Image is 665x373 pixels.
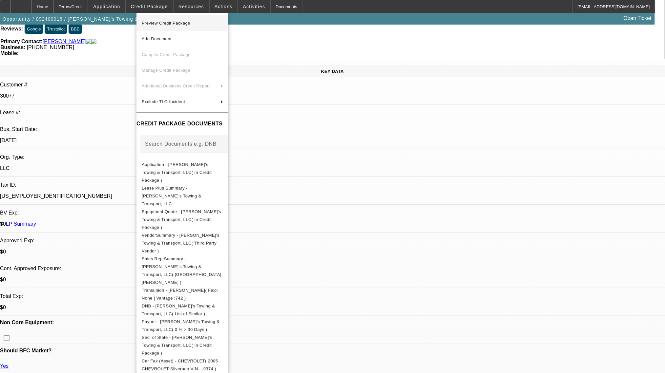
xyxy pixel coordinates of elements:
button: Application - Jake's Towing & Transport, LLC( In Credit Package ) [136,160,228,184]
span: VendorSummary - [PERSON_NAME]'s Towing & Transport, LLC( Third Party Vendor ) [142,233,219,253]
span: Sales Rep Summary - [PERSON_NAME]'s Towing & Transport, LLC( [GEOGRAPHIC_DATA][PERSON_NAME] ) [142,256,221,285]
button: Sec. of State - Jake's Towing & Transport, LLC( In Credit Package ) [136,333,228,357]
mat-label: Search Documents e.g. DNB [145,141,217,146]
span: Add Document [142,36,172,41]
button: Equipment Quote - Jake's Towing & Transport, LLC( In Credit Package ) [136,208,228,231]
span: Preview Credit Package [142,21,190,26]
button: Paynet - Jake's Towing & Transport, LLC( 0 % > 30 Days ) [136,318,228,333]
span: DNB - [PERSON_NAME]'s Towing & Transport, LLC( List of Similar ) [142,303,215,316]
button: Transunion - Nalker, Christopher( Fico: None | Vantage :742 ) [136,286,228,302]
button: Sales Rep Summary - Jake's Towing & Transport, LLC( Dubow, Bob ) [136,255,228,286]
span: Paynet - [PERSON_NAME]'s Towing & Transport, LLC( 0 % > 30 Days ) [142,319,219,332]
span: Equipment Quote - [PERSON_NAME]'s Towing & Transport, LLC( In Credit Package ) [142,209,221,230]
button: Car Fax (Asset) - CHEVROLET( 2005 CHEVROLET Silverado VIN....9374 ) [136,357,228,373]
h4: CREDIT PACKAGE DOCUMENTS [136,120,228,128]
span: Lease Plus Summary - [PERSON_NAME]'s Towing & Transport, LLC [142,185,201,206]
span: Transunion - [PERSON_NAME]( Fico: None | Vantage :742 ) [142,288,218,300]
span: Exclude TLO Incident [142,99,185,104]
button: VendorSummary - Jake's Towing & Transport, LLC( Third Party Vendor ) [136,231,228,255]
span: Application - [PERSON_NAME]'s Towing & Transport, LLC( In Credit Package ) [142,162,212,182]
span: Car Fax (Asset) - CHEVROLET( 2005 CHEVROLET Silverado VIN....9374 ) [142,358,218,371]
button: Lease Plus Summary - Jake's Towing & Transport, LLC [136,184,228,208]
span: Sec. of State - [PERSON_NAME]'s Towing & Transport, LLC( In Credit Package ) [142,335,212,355]
button: DNB - Jake's Towing & Transport, LLC( List of Similar ) [136,302,228,318]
